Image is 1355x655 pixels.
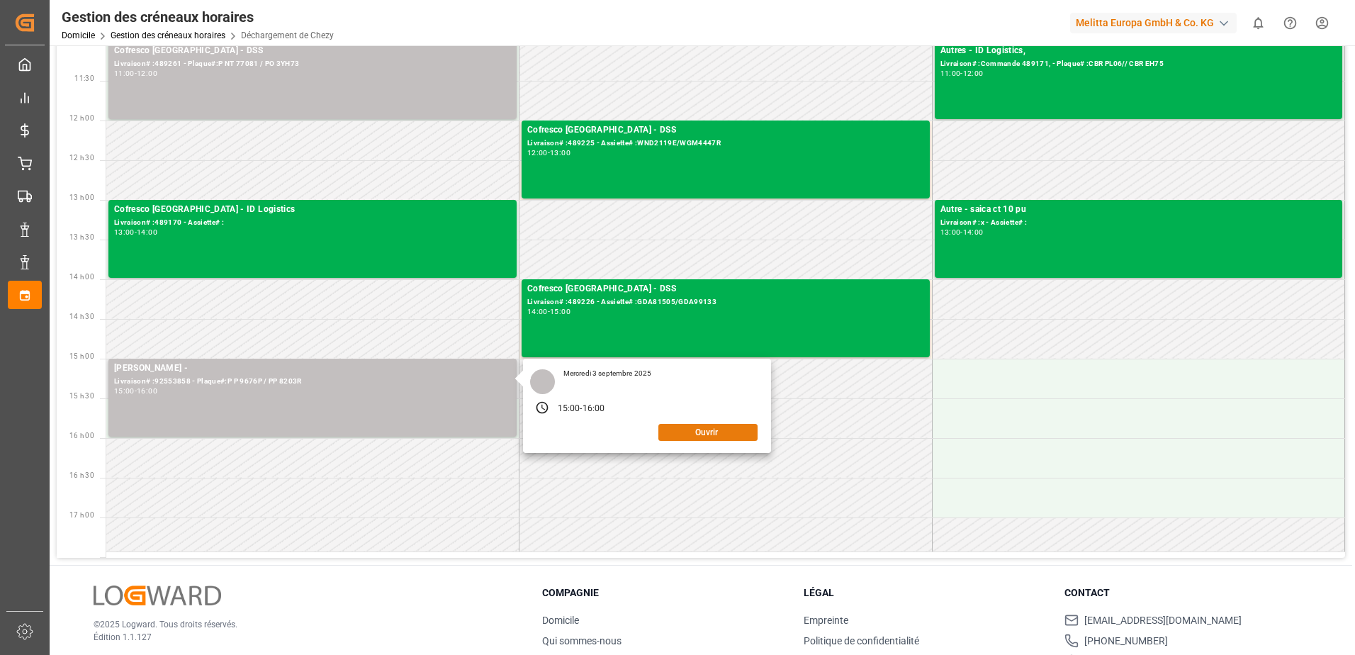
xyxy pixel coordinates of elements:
[69,471,94,479] span: 16 h 30
[74,74,94,82] span: 11:30
[69,313,94,320] span: 14 h 30
[69,352,94,360] span: 15 h 00
[583,403,605,415] div: 16:00
[114,217,511,229] div: Livraison# :489170 - Assiette# :
[804,615,848,626] a: Empreinte
[1084,634,1168,649] span: [PHONE_NUMBER]
[548,150,550,156] div: -
[135,388,137,394] div: -
[137,388,157,394] div: 16:00
[558,369,656,379] div: Mercredi 3 septembre 2025
[527,138,924,150] div: Livraison# :489225 - Assiette# :WND2119E/WGM4447R
[527,150,548,156] div: 12:00
[69,233,94,241] span: 13 h 30
[111,30,225,40] a: Gestion des créneaux horaires
[1274,7,1306,39] button: Centre d’aide
[542,586,786,600] h3: Compagnie
[542,615,579,626] a: Domicile
[69,273,94,281] span: 14 h 00
[940,70,961,77] div: 11:00
[960,229,962,235] div: -
[658,424,758,441] button: Ouvrir
[527,123,924,138] div: Cofresco [GEOGRAPHIC_DATA] - DSS
[69,194,94,201] span: 13 h 00
[114,58,511,70] div: Livraison# :489261 - Plaque#:P NT 77081 / PO 3YH73
[940,44,1337,58] div: Autres - ID Logistics,
[527,308,548,315] div: 14:00
[548,308,550,315] div: -
[114,362,511,376] div: [PERSON_NAME] -
[542,635,622,646] a: Qui sommes-nous
[62,30,95,40] a: Domicile
[114,203,511,217] div: Cofresco [GEOGRAPHIC_DATA] - ID Logistics
[94,618,507,631] p: ©
[558,403,580,415] div: 15:00
[1064,586,1308,600] h3: Contact
[114,70,135,77] div: 11:00
[69,392,94,400] span: 15 h 30
[1084,613,1242,628] span: [EMAIL_ADDRESS][DOMAIN_NAME]
[940,58,1337,70] div: Livraison# :Commande 489171, - Plaque# :CBR PL06// CBR EH75
[62,6,334,28] div: Gestion des créneaux horaires
[550,150,570,156] div: 13:00
[137,229,157,235] div: 14:00
[580,403,582,415] div: -
[963,70,984,77] div: 12:00
[1076,16,1214,30] font: Melitta Europa GmbH & Co. KG
[940,229,961,235] div: 13:00
[1242,7,1274,39] button: Afficher 0 nouvelles notifications
[527,282,924,296] div: Cofresco [GEOGRAPHIC_DATA] - DSS
[114,376,511,388] div: Livraison# :92553858 - Plaque#:P P 9676P / PP 8203R
[94,631,507,644] p: Édition 1.1.127
[135,70,137,77] div: -
[963,229,984,235] div: 14:00
[804,635,919,646] a: Politique de confidentialité
[69,154,94,162] span: 12 h 30
[527,296,924,308] div: Livraison# :489226 - Assiette# :GDA81505/GDA99133
[135,229,137,235] div: -
[940,217,1337,229] div: Livraison# :x - Assiette# :
[804,586,1047,600] h3: Légal
[550,308,570,315] div: 15:00
[137,70,157,77] div: 12:00
[114,44,511,58] div: Cofresco [GEOGRAPHIC_DATA] - DSS
[114,388,135,394] div: 15:00
[960,70,962,77] div: -
[114,229,135,235] div: 13:00
[69,114,94,122] span: 12 h 00
[100,620,237,629] font: 2025 Logward. Tous droits réservés.
[94,586,221,606] img: Logward Logo
[1070,9,1242,36] button: Melitta Europa GmbH & Co. KG
[940,203,1337,217] div: Autre - saica ct 10 pu
[69,511,94,519] span: 17 h 00
[69,432,94,440] span: 16 h 00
